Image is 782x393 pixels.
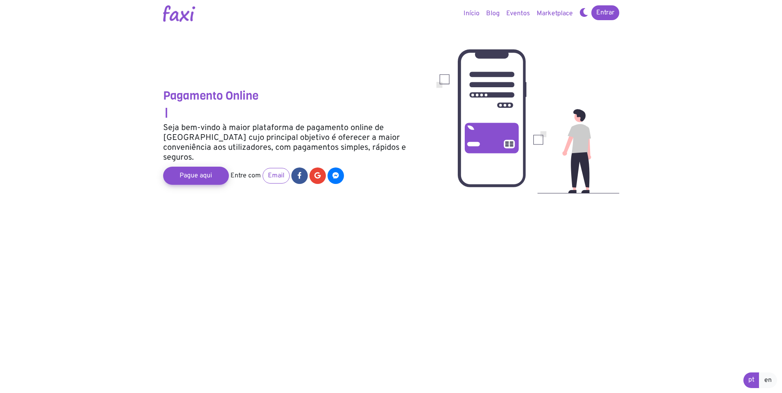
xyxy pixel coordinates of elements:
a: Entrar [591,5,619,20]
span: Entre com [231,172,261,180]
img: Logotipo Faxi Online [163,5,195,22]
a: Eventos [503,5,533,22]
h3: Pagamento Online [163,89,424,103]
h5: Seja bem-vindo à maior plataforma de pagamento online de [GEOGRAPHIC_DATA] cujo principal objetiv... [163,123,424,163]
a: Email [263,168,290,184]
a: Início [460,5,483,22]
a: Blog [483,5,503,22]
a: Pague aqui [163,167,229,185]
a: pt [743,372,759,388]
a: Marketplace [533,5,576,22]
a: en [759,372,777,388]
